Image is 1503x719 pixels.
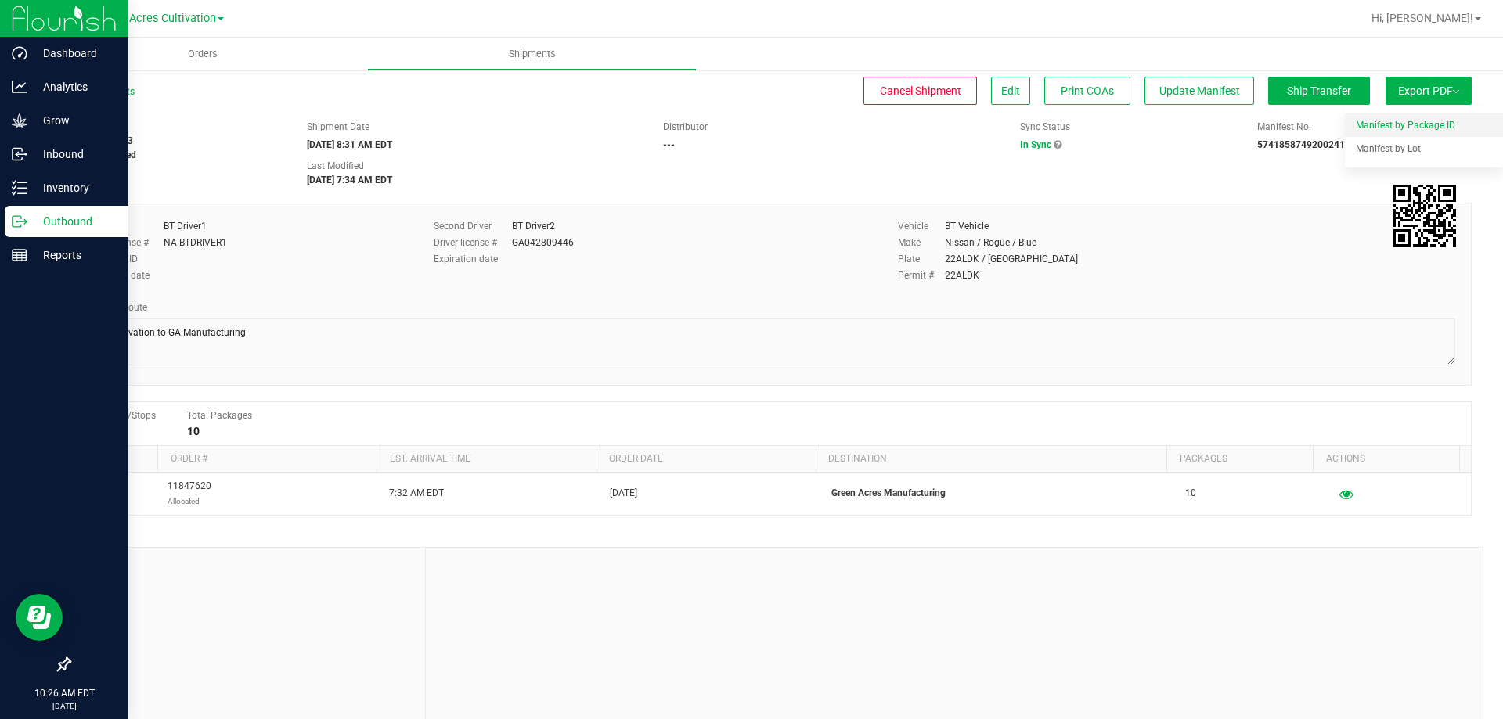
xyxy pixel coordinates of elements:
[488,47,577,61] span: Shipments
[367,38,697,70] a: Shipments
[164,219,207,233] div: BT Driver1
[1393,185,1456,247] img: Scan me!
[1044,77,1130,105] button: Print COAs
[81,559,413,578] span: Notes
[27,111,121,130] p: Grow
[164,235,227,250] div: NA-BTDRIVER1
[69,120,283,134] span: Shipment #
[610,486,637,501] span: [DATE]
[168,494,211,509] p: Allocated
[1313,446,1459,473] th: Actions
[1393,185,1456,247] qrcode: 20250826-003
[157,446,377,473] th: Order #
[1371,12,1473,24] span: Hi, [PERSON_NAME]!
[389,486,444,501] span: 7:32 AM EDT
[1020,120,1070,134] label: Sync Status
[12,79,27,95] inline-svg: Analytics
[434,219,512,233] label: Second Driver
[307,139,392,150] strong: [DATE] 8:31 AM EDT
[1144,77,1254,105] button: Update Manifest
[96,12,216,25] span: Green Acres Cultivation
[880,84,961,97] span: Cancel Shipment
[12,247,27,263] inline-svg: Reports
[945,235,1036,250] div: Nissan / Rogue / Blue
[816,446,1166,473] th: Destination
[377,446,596,473] th: Est. arrival time
[434,235,512,250] label: Driver license #
[38,38,367,70] a: Orders
[898,235,945,250] label: Make
[512,235,574,250] div: GA042809446
[307,159,364,173] label: Last Modified
[1001,84,1020,97] span: Edit
[307,120,369,134] label: Shipment Date
[7,700,121,712] p: [DATE]
[1398,84,1459,97] span: Export PDF
[187,410,252,421] span: Total Packages
[663,139,675,150] strong: ---
[16,594,63,641] iframe: Resource center
[898,268,945,282] label: Permit #
[307,174,392,185] strong: [DATE] 7:34 AM EDT
[945,219,989,233] div: BT Vehicle
[12,180,27,196] inline-svg: Inventory
[1268,77,1370,105] button: Ship Transfer
[1020,139,1051,150] span: In Sync
[167,47,239,61] span: Orders
[168,479,211,509] span: 11847620
[27,145,121,164] p: Inbound
[1185,486,1196,501] span: 10
[898,219,945,233] label: Vehicle
[27,212,121,231] p: Outbound
[898,252,945,266] label: Plate
[27,178,121,197] p: Inventory
[1287,84,1351,97] span: Ship Transfer
[1061,84,1114,97] span: Print COAs
[663,120,708,134] label: Distributor
[27,44,121,63] p: Dashboard
[863,77,977,105] button: Cancel Shipment
[187,425,200,437] strong: 10
[1386,77,1472,105] button: Export PDF
[831,486,1166,501] p: Green Acres Manufacturing
[12,214,27,229] inline-svg: Outbound
[27,246,121,264] p: Reports
[27,77,121,96] p: Analytics
[1356,143,1421,154] span: Manifest by Lot
[12,45,27,61] inline-svg: Dashboard
[434,252,512,266] label: Expiration date
[945,252,1078,266] div: 22ALDK / [GEOGRAPHIC_DATA]
[12,146,27,162] inline-svg: Inbound
[512,219,555,233] div: BT Driver2
[597,446,816,473] th: Order date
[945,268,979,282] div: 22ALDK
[12,113,27,128] inline-svg: Grow
[1166,446,1313,473] th: Packages
[1356,120,1455,131] span: Manifest by Package ID
[1257,139,1345,150] strong: 5741858749200241
[1257,120,1311,134] label: Manifest No.
[991,77,1030,105] button: Edit
[1159,84,1240,97] span: Update Manifest
[7,686,121,700] p: 10:26 AM EDT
